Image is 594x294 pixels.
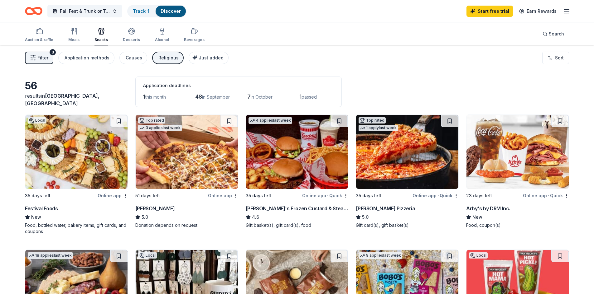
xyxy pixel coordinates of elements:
span: Just added [199,55,224,60]
button: Religious [152,52,184,64]
div: Meals [68,37,80,42]
button: Desserts [123,25,140,45]
div: Festival Foods [25,205,58,212]
div: [PERSON_NAME]'s Frozen Custard & Steakburgers [246,205,349,212]
div: 4 applies last week [249,117,292,124]
span: • [548,193,549,198]
div: Gift card(s), gift basket(s) [356,222,459,228]
button: Sort [542,52,569,64]
div: [PERSON_NAME] Pizzeria [356,205,415,212]
span: 5.0 [142,213,148,221]
div: Online app [208,192,238,199]
button: Snacks [94,25,108,45]
span: Search [549,30,564,38]
div: 51 days left [135,192,160,199]
button: Meals [68,25,80,45]
div: 18 applies last week [28,252,73,259]
span: [GEOGRAPHIC_DATA], [GEOGRAPHIC_DATA] [25,93,99,106]
a: Home [25,4,42,18]
span: this month [145,94,166,100]
span: Sort [555,54,564,62]
span: 7 [247,93,251,100]
span: 5.0 [362,213,369,221]
div: Food, coupon(s) [466,222,569,228]
a: Image for Festival FoodsLocal35 days leftOnline appFestival FoodsNewFood, bottled water, bakery i... [25,114,128,235]
span: 1 [143,93,145,100]
button: Just added [189,52,229,64]
span: • [327,193,328,198]
div: Local [469,252,488,259]
span: 4.6 [252,213,259,221]
button: Beverages [184,25,205,45]
div: Food, bottled water, bakery items, gift cards, and coupons [25,222,128,235]
span: in September [202,94,230,100]
div: Local [138,252,157,259]
span: in [25,93,99,106]
img: Image for Freddy's Frozen Custard & Steakburgers [246,115,348,189]
span: Fall Fest & Trunk or Treat - Beloit [60,7,110,15]
div: Online app [98,192,128,199]
div: 3 applies last week [138,125,182,131]
div: 3 [50,49,56,55]
button: Causes [119,52,147,64]
div: Donation depends on request [135,222,238,228]
img: Image for Lou Malnati's Pizzeria [356,115,458,189]
span: New [472,213,482,221]
div: Causes [126,54,142,62]
div: results [25,92,128,107]
a: Earn Rewards [515,6,560,17]
a: Track· 1 [133,8,149,14]
div: Local [28,117,46,124]
div: 35 days left [356,192,381,199]
a: Discover [161,8,181,14]
button: Application methods [58,52,114,64]
img: Image for Casey's [136,115,238,189]
div: Online app Quick [413,192,459,199]
span: 48 [195,93,202,100]
span: in October [251,94,273,100]
div: Auction & raffle [25,37,53,42]
span: 1 [299,93,302,100]
img: Image for Festival Foods [25,115,128,189]
button: Track· 1Discover [127,5,186,17]
div: Beverages [184,37,205,42]
div: 1 apply last week [359,125,398,131]
button: Fall Fest & Trunk or Treat - Beloit [47,5,122,17]
span: passed [302,94,317,100]
div: 23 days left [466,192,492,199]
a: Image for Casey'sTop rated3 applieslast week51 days leftOnline app[PERSON_NAME]5.0Donation depend... [135,114,238,228]
div: Online app Quick [302,192,348,199]
button: Auction & raffle [25,25,53,45]
a: Start free trial [466,6,513,17]
div: Top rated [138,117,165,124]
span: Filter [37,54,48,62]
img: Image for Arby's by DRM Inc. [466,115,569,189]
div: Snacks [94,37,108,42]
div: 56 [25,80,128,92]
div: 35 days left [246,192,271,199]
a: Image for Freddy's Frozen Custard & Steakburgers4 applieslast week35 days leftOnline app•Quick[PE... [246,114,349,228]
div: Arby's by DRM Inc. [466,205,510,212]
span: New [31,213,41,221]
div: Alcohol [155,37,169,42]
button: Filter3 [25,52,53,64]
div: 35 days left [25,192,51,199]
div: Application deadlines [143,82,334,89]
button: Alcohol [155,25,169,45]
a: Image for Lou Malnati's PizzeriaTop rated1 applylast week35 days leftOnline app•Quick[PERSON_NAME... [356,114,459,228]
a: Image for Arby's by DRM Inc.23 days leftOnline app•QuickArby's by DRM Inc.NewFood, coupon(s) [466,114,569,228]
div: Religious [158,54,179,62]
button: Search [538,28,569,40]
div: [PERSON_NAME] [135,205,175,212]
div: Top rated [359,117,386,124]
div: Application methods [65,54,109,62]
div: 9 applies last week [359,252,402,259]
div: Gift basket(s), gift card(s), food [246,222,349,228]
div: Online app Quick [523,192,569,199]
span: • [437,193,439,198]
div: Desserts [123,37,140,42]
